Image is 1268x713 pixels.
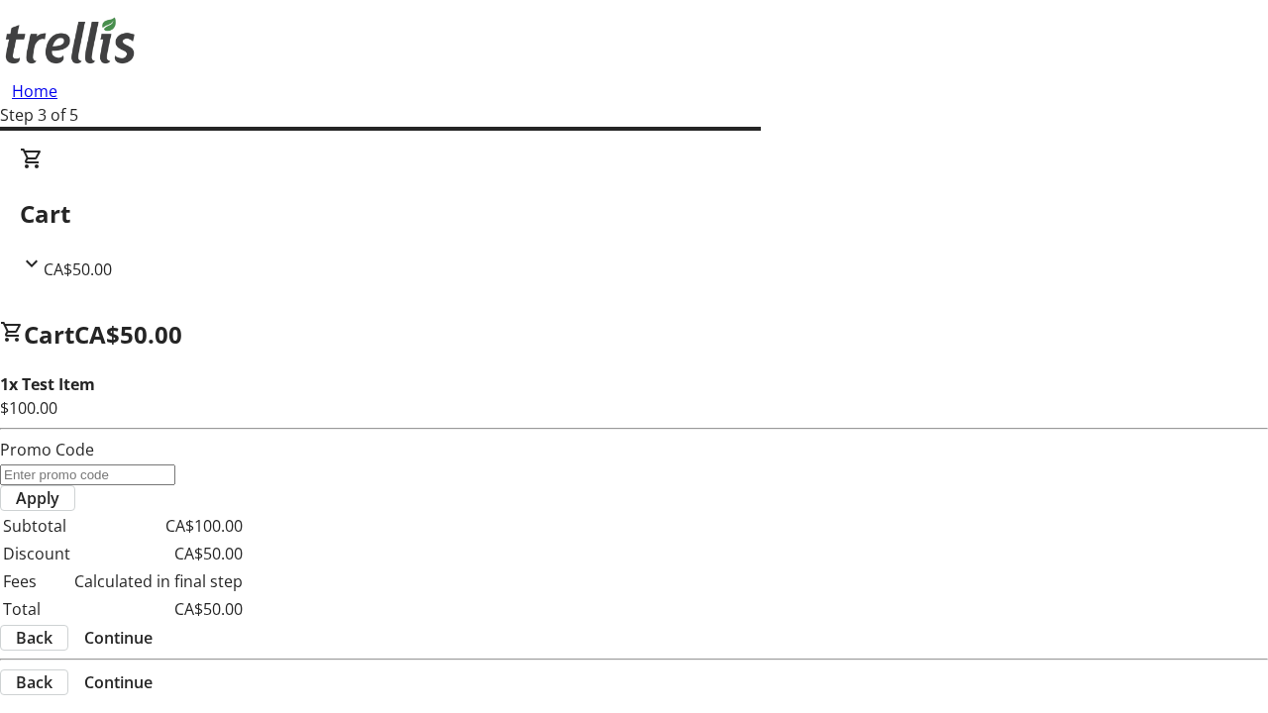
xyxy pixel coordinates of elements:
[20,196,1248,232] h2: Cart
[73,513,244,539] td: CA$100.00
[20,147,1248,281] div: CartCA$50.00
[73,541,244,566] td: CA$50.00
[2,513,71,539] td: Subtotal
[84,626,153,650] span: Continue
[2,541,71,566] td: Discount
[24,318,74,351] span: Cart
[68,626,168,650] button: Continue
[16,626,53,650] span: Back
[84,670,153,694] span: Continue
[44,258,112,280] span: CA$50.00
[16,670,53,694] span: Back
[2,596,71,622] td: Total
[74,318,182,351] span: CA$50.00
[73,596,244,622] td: CA$50.00
[68,670,168,694] button: Continue
[73,568,244,594] td: Calculated in final step
[2,568,71,594] td: Fees
[16,486,59,510] span: Apply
